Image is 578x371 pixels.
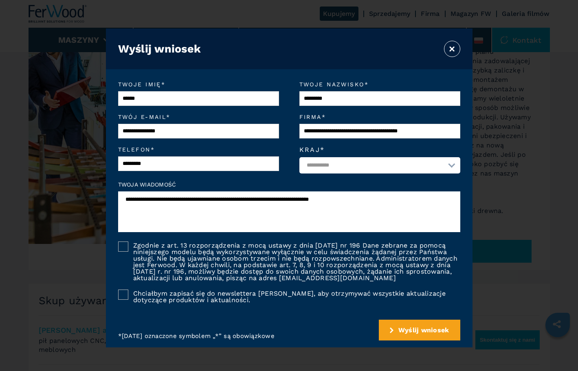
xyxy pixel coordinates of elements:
em: Twoje nazwisko [299,81,460,87]
em: Firma [299,114,460,120]
button: submit-button [379,320,460,340]
input: Twoje imię* [118,91,279,106]
input: Firma* [299,124,460,138]
em: Twój e-mail [118,114,279,120]
p: * [DATE] oznaczone symbolem „*” są obowiązkowe [118,332,275,340]
h3: Wyślij wniosek [118,42,201,55]
label: Twoja wiadomość [118,182,460,187]
label: Chciałbym zapisać się do newslettera [PERSON_NAME], aby otrzymywać wszystkie aktualizacje dotyczą... [128,290,460,303]
input: Twoje nazwisko* [299,91,460,106]
label: Kraj [299,147,460,153]
span: Wyślij wniosek [398,326,449,334]
label: Zgodnie z art. 13 rozporządzenia z mocą ustawy z dnia [DATE] nr 196 Dane zebrane za pomocą niniej... [128,241,460,281]
input: Telefon* [118,156,279,171]
em: Telefon [118,147,279,152]
button: × [444,41,460,57]
input: Twój e-mail* [118,124,279,138]
em: Twoje imię [118,81,279,87]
